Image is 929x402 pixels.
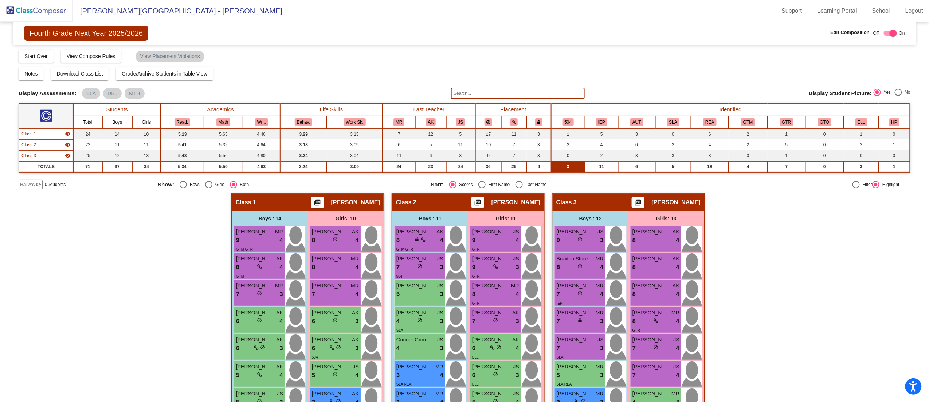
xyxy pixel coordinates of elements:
div: No [902,89,910,96]
div: Boys : 11 [392,211,468,226]
td: 5.50 [204,161,243,172]
span: [PERSON_NAME] [472,255,509,263]
td: 11 [102,139,132,150]
span: AK [673,282,679,290]
td: 5 [768,139,805,150]
th: READ Plan [691,116,729,128]
span: 7 [557,290,560,299]
td: 17 [475,128,502,139]
span: do_not_disturb_alt [257,291,262,296]
th: IEP - Speech/Language [655,116,691,128]
span: 5 [396,290,400,299]
button: 504 [563,118,574,126]
td: 12 [102,150,132,161]
mat-icon: visibility [65,153,71,159]
span: Fourth Grade Next Year 2025/2026 [24,26,148,41]
span: 9 [557,236,560,245]
th: Jess Seufer [446,116,475,128]
button: Behav. [295,118,312,126]
span: AK [436,228,443,236]
span: Class 3 [556,199,577,206]
span: [PERSON_NAME] [236,282,273,290]
td: 3.24 [280,150,327,161]
td: 5.63 [204,128,243,139]
td: 24 [73,128,102,139]
div: Girls: 10 [308,211,384,226]
td: 22 [73,139,102,150]
span: 8 [632,290,636,299]
span: MR [596,255,604,263]
span: do_not_disturb_alt [578,237,583,242]
td: 3 [527,139,551,150]
span: GTR [472,247,480,251]
div: Girls [212,181,224,188]
span: Class 2 [396,199,416,206]
td: 6 [415,150,446,161]
span: 8 [312,236,315,245]
td: 7 [501,150,526,161]
td: 2 [551,139,585,150]
th: 504 Plan [551,116,585,128]
td: 5 [446,128,475,139]
td: 1 [879,139,910,150]
span: [PERSON_NAME] [472,228,509,236]
span: [PERSON_NAME] [236,228,273,236]
td: Regan Mason - No Class Name [19,150,73,161]
span: do_not_disturb_alt [578,291,583,296]
th: Mo Ryerson [383,116,415,128]
a: Support [776,5,808,17]
td: 10 [132,128,161,139]
span: 4 [440,236,443,245]
td: 11 [132,139,161,150]
span: 8 [396,236,400,245]
td: 24 [383,161,415,172]
td: 5.34 [161,161,204,172]
td: 0 [805,150,844,161]
span: AK [276,309,283,317]
span: 7 [236,290,239,299]
span: 4 [356,236,359,245]
div: Boys [187,181,200,188]
td: 4.80 [243,150,280,161]
td: 3.13 [327,128,383,139]
th: Girls [132,116,161,128]
td: 5 [655,161,691,172]
td: 3 [551,161,585,172]
th: Gifted and Talented - Math [729,116,768,128]
td: 0 [879,150,910,161]
td: 3.29 [280,128,327,139]
th: Health Plan [879,116,910,128]
span: Edit Composition [831,29,870,36]
div: First Name [486,181,510,188]
a: School [866,5,896,17]
span: 4 [356,290,359,299]
span: 3 [280,290,283,299]
td: 4 [691,139,729,150]
mat-icon: picture_as_pdf [313,199,322,209]
button: Notes [19,67,44,80]
td: 2 [729,128,768,139]
td: 2 [585,150,618,161]
span: Download Class List [57,71,103,77]
td: 25 [501,161,526,172]
td: 34 [132,161,161,172]
td: 7 [768,161,805,172]
span: do_not_disturb_alt [418,264,423,269]
mat-radio-group: Select an option [874,89,910,98]
span: Braxton Storeby [557,255,593,263]
span: MR [275,282,283,290]
div: Boys : 14 [232,211,308,226]
span: [PERSON_NAME] [491,199,540,206]
span: Sort: [431,181,444,188]
span: Show: [158,181,174,188]
span: [PERSON_NAME] [312,228,348,236]
td: 10 [475,139,502,150]
span: Class 3 [21,152,36,159]
span: [PERSON_NAME] [652,199,701,206]
span: Hallway [20,181,35,188]
div: Girls: 11 [468,211,544,226]
span: 8 [557,263,560,272]
button: Start Over [19,50,54,63]
mat-icon: picture_as_pdf [473,199,482,209]
span: [PERSON_NAME] [557,228,593,236]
